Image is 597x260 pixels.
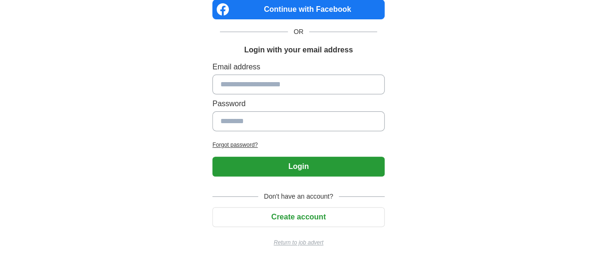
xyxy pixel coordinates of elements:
[212,61,385,73] label: Email address
[212,207,385,227] button: Create account
[212,213,385,221] a: Create account
[288,27,309,37] span: OR
[244,44,353,56] h1: Login with your email address
[212,141,385,149] a: Forgot password?
[212,98,385,109] label: Password
[258,192,339,201] span: Don't have an account?
[212,238,385,247] a: Return to job advert
[212,157,385,176] button: Login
